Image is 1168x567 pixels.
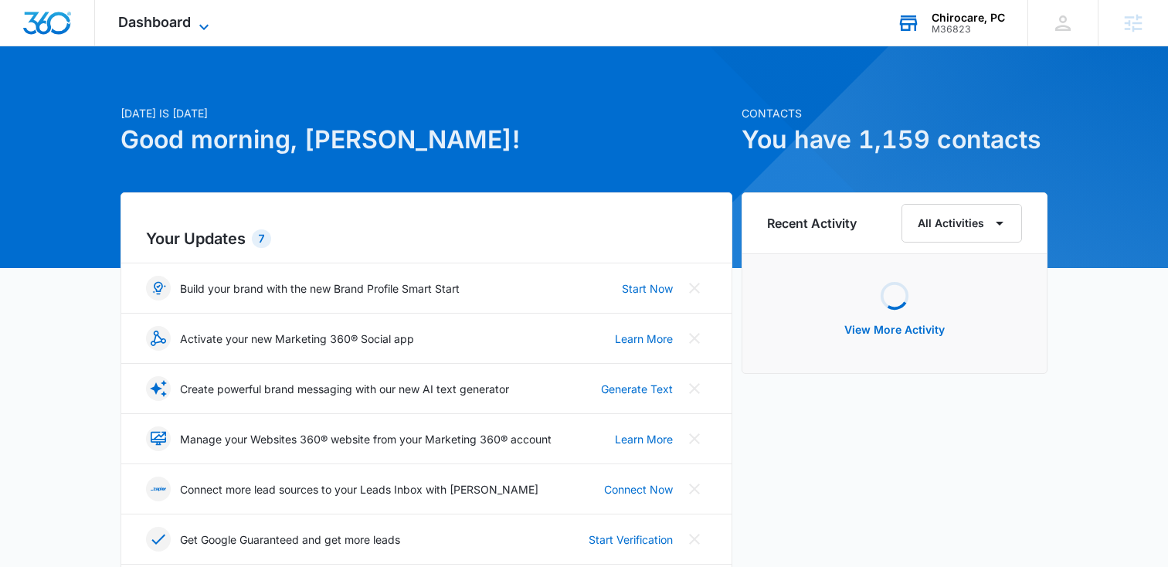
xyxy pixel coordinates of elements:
button: All Activities [901,204,1022,243]
p: Build your brand with the new Brand Profile Smart Start [180,280,460,297]
div: 7 [252,229,271,248]
p: Contacts [742,105,1047,121]
p: Create powerful brand messaging with our new AI text generator [180,381,509,397]
button: Close [682,426,707,451]
h1: You have 1,159 contacts [742,121,1047,158]
p: Manage your Websites 360® website from your Marketing 360® account [180,431,552,447]
button: Close [682,527,707,552]
button: Close [682,477,707,501]
a: Generate Text [601,381,673,397]
button: View More Activity [829,311,960,348]
a: Learn More [615,331,673,347]
h6: Recent Activity [767,214,857,233]
button: Close [682,376,707,401]
a: Connect Now [604,481,673,497]
span: Dashboard [118,14,191,30]
p: Connect more lead sources to your Leads Inbox with [PERSON_NAME] [180,481,538,497]
div: account id [932,24,1005,35]
div: account name [932,12,1005,24]
a: Start Now [622,280,673,297]
p: [DATE] is [DATE] [121,105,732,121]
h1: Good morning, [PERSON_NAME]! [121,121,732,158]
p: Get Google Guaranteed and get more leads [180,531,400,548]
button: Close [682,326,707,351]
a: Learn More [615,431,673,447]
a: Start Verification [589,531,673,548]
button: Close [682,276,707,300]
h2: Your Updates [146,227,707,250]
p: Activate your new Marketing 360® Social app [180,331,414,347]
